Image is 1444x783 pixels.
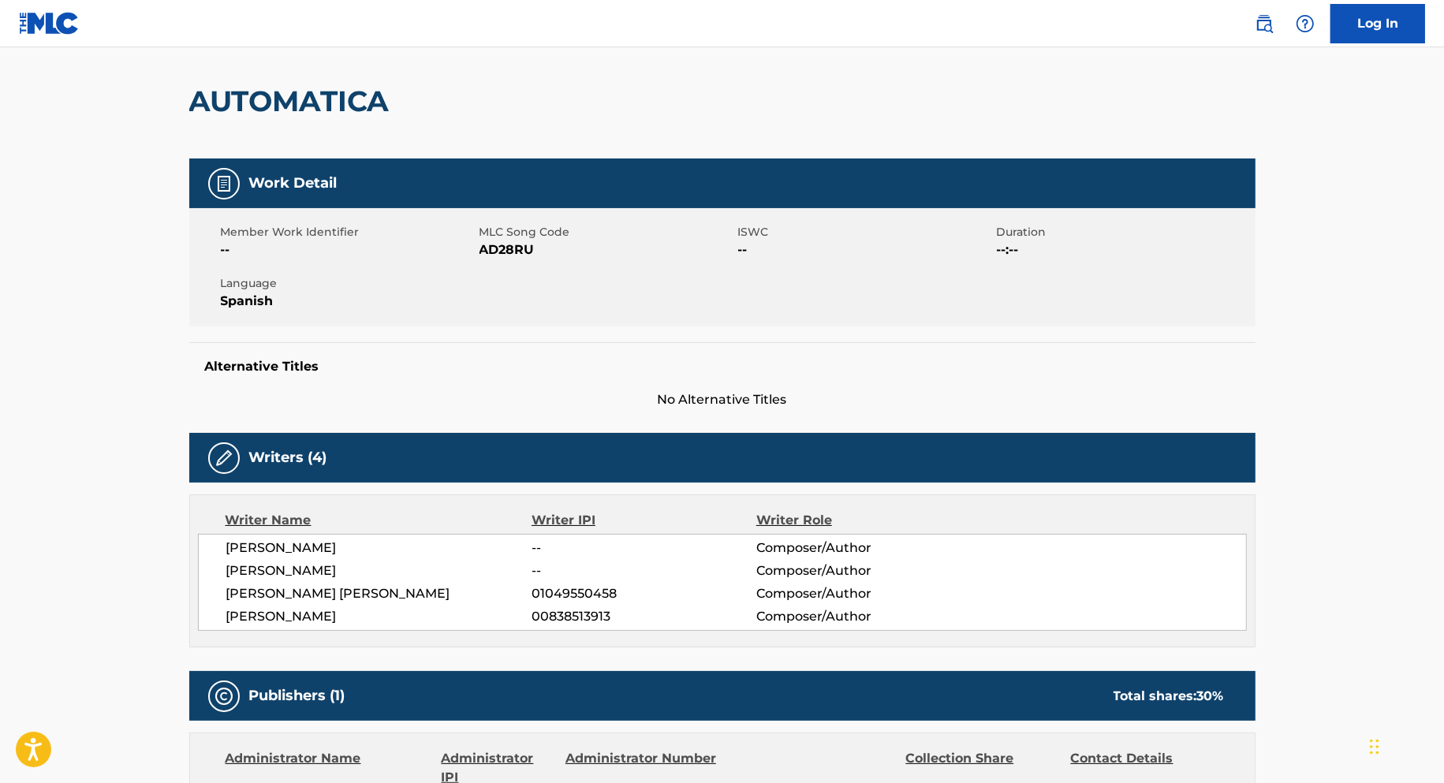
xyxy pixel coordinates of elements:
[221,224,476,240] span: Member Work Identifier
[215,174,233,193] img: Work Detail
[756,511,961,530] div: Writer Role
[215,449,233,468] img: Writers
[1370,723,1379,770] div: Drag
[756,561,961,580] span: Composer/Author
[738,224,993,240] span: ISWC
[221,275,476,292] span: Language
[189,390,1256,409] span: No Alternative Titles
[1365,707,1444,783] iframe: Chat Widget
[756,539,961,557] span: Composer/Author
[226,607,532,626] span: [PERSON_NAME]
[479,224,734,240] span: MLC Song Code
[226,511,532,530] div: Writer Name
[532,584,756,603] span: 01049550458
[1330,4,1425,43] a: Log In
[205,359,1240,375] h5: Alternative Titles
[249,174,338,192] h5: Work Detail
[1197,688,1224,703] span: 30 %
[997,240,1252,259] span: --:--
[1289,8,1321,39] div: Help
[1255,14,1274,33] img: search
[1114,687,1224,706] div: Total shares:
[215,687,233,706] img: Publishers
[226,584,532,603] span: [PERSON_NAME] [PERSON_NAME]
[756,584,961,603] span: Composer/Author
[249,687,345,705] h5: Publishers (1)
[738,240,993,259] span: --
[532,539,756,557] span: --
[532,511,756,530] div: Writer IPI
[226,539,532,557] span: [PERSON_NAME]
[1248,8,1280,39] a: Public Search
[221,240,476,259] span: --
[532,607,756,626] span: 00838513913
[19,12,80,35] img: MLC Logo
[997,224,1252,240] span: Duration
[226,561,532,580] span: [PERSON_NAME]
[1296,14,1315,33] img: help
[479,240,734,259] span: AD28RU
[189,84,397,119] h2: AUTOMATICA
[532,561,756,580] span: --
[756,607,961,626] span: Composer/Author
[249,449,327,467] h5: Writers (4)
[221,292,476,311] span: Spanish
